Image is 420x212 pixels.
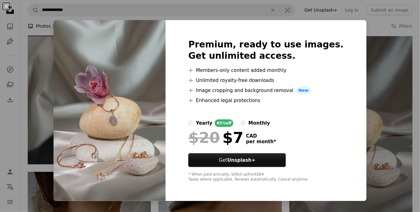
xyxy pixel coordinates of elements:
[54,20,166,201] img: premium_photo-1681276168422-ebd2d7e95340
[188,121,193,126] input: yearly65%off
[188,97,343,104] li: Enhanced legal protections
[188,87,343,94] li: Image cropping and background removal
[248,119,270,127] div: monthly
[215,119,233,127] div: 65% off
[188,172,343,182] div: * When paid annually, billed upfront $84 Taxes where applicable. Renews automatically. Cancel any...
[241,121,246,126] input: monthly
[246,133,276,139] span: CAD
[188,129,243,146] div: $7
[296,87,311,94] span: New
[246,139,276,144] span: per month *
[188,77,343,84] li: Unlimited royalty-free downloads
[188,129,220,146] span: $20
[188,67,343,74] li: Members-only content added monthly
[227,157,256,163] strong: Unsplash+
[188,39,343,62] h2: Premium, ready to use images. Get unlimited access.
[196,119,212,127] div: yearly
[188,153,286,167] button: GetUnsplash+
